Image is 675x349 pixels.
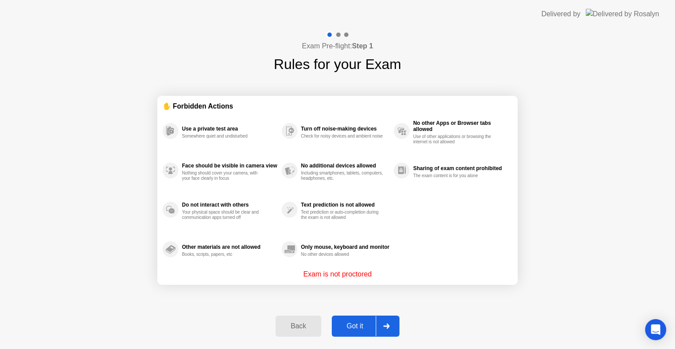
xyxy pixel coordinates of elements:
div: Turn off noise-making devices [301,126,389,132]
div: Use of other applications or browsing the internet is not allowed [413,134,496,145]
div: Got it [334,322,376,330]
div: Face should be visible in camera view [182,163,277,169]
div: The exam content is for you alone [413,173,496,178]
p: Exam is not proctored [303,269,372,280]
div: Open Intercom Messenger [645,319,666,340]
div: Your physical space should be clear and communication apps turned off [182,210,265,220]
div: Only mouse, keyboard and monitor [301,244,389,250]
div: Including smartphones, tablets, computers, headphones, etc. [301,171,384,181]
div: Nothing should cover your camera, with your face clearly in focus [182,171,265,181]
h1: Rules for your Exam [274,54,401,75]
div: Delivered by [541,9,581,19]
div: Books, scripts, papers, etc [182,252,265,257]
div: No other devices allowed [301,252,384,257]
b: Step 1 [352,42,373,50]
div: Check for noisy devices and ambient noise [301,134,384,139]
div: Text prediction is not allowed [301,202,389,208]
div: Other materials are not allowed [182,244,277,250]
div: Do not interact with others [182,202,277,208]
button: Back [276,316,321,337]
img: Delivered by Rosalyn [586,9,659,19]
div: Somewhere quiet and undisturbed [182,134,265,139]
div: No additional devices allowed [301,163,389,169]
div: No other Apps or Browser tabs allowed [413,120,508,132]
div: Back [278,322,318,330]
button: Got it [332,316,399,337]
div: Text prediction or auto-completion during the exam is not allowed [301,210,384,220]
h4: Exam Pre-flight: [302,41,373,51]
div: ✋ Forbidden Actions [163,101,512,111]
div: Sharing of exam content prohibited [413,165,508,171]
div: Use a private test area [182,126,277,132]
